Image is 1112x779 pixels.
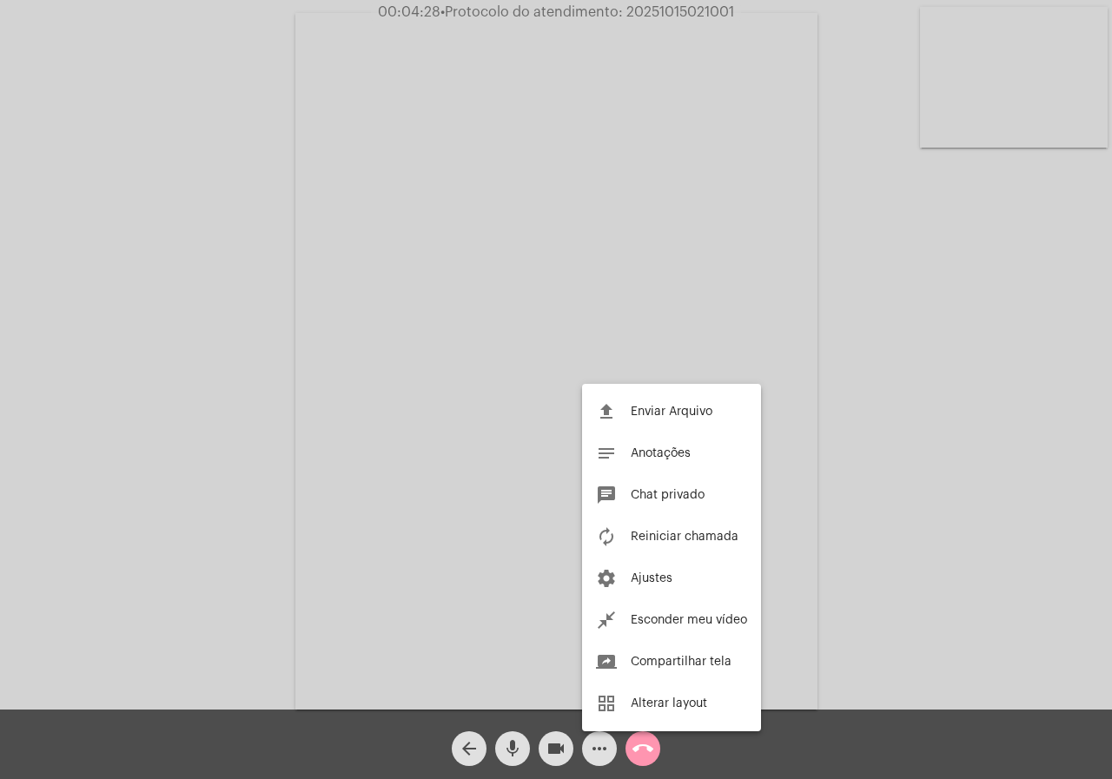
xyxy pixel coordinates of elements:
[596,401,617,422] mat-icon: file_upload
[631,447,691,459] span: Anotações
[596,485,617,505] mat-icon: chat
[596,651,617,672] mat-icon: screen_share
[631,406,712,418] span: Enviar Arquivo
[596,526,617,547] mat-icon: autorenew
[631,656,731,668] span: Compartilhar tela
[596,693,617,714] mat-icon: grid_view
[596,568,617,589] mat-icon: settings
[631,697,707,710] span: Alterar layout
[596,443,617,464] mat-icon: notes
[631,531,738,543] span: Reiniciar chamada
[631,614,747,626] span: Esconder meu vídeo
[596,610,617,630] mat-icon: close_fullscreen
[631,572,672,584] span: Ajustes
[631,489,705,501] span: Chat privado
